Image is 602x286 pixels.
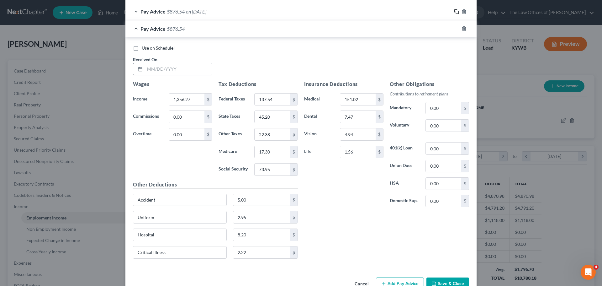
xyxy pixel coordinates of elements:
input: Specify... [133,246,226,258]
input: 0.00 [255,128,290,140]
div: $ [461,195,469,207]
input: 0.00 [426,120,461,132]
input: 0.00 [169,128,204,140]
div: $ [290,229,298,241]
span: $876.54 [167,8,185,14]
input: 0.00 [169,94,204,105]
input: MM/DD/YYYY [145,63,212,75]
p: Contributions to retirement plans [390,91,469,97]
span: on [DATE] [186,8,206,14]
label: Voluntary [387,119,422,132]
h5: Other Obligations [390,80,469,88]
input: 0.00 [255,146,290,158]
h5: Other Deductions [133,181,298,189]
label: Vision [301,128,337,141]
label: HSA [387,177,422,190]
div: $ [290,111,298,123]
label: Overtime [130,128,166,141]
input: Specify... [133,229,226,241]
input: 0.00 [426,143,461,154]
input: 0.00 [426,102,461,114]
span: Income [133,96,147,101]
div: $ [290,211,298,223]
div: $ [204,94,212,105]
label: State Taxes [215,111,251,123]
label: Dental [301,111,337,123]
h5: Insurance Deductions [304,80,383,88]
div: $ [376,111,383,123]
span: Use on Schedule I [142,45,176,51]
div: $ [290,194,298,206]
span: $876.54 [167,26,185,32]
input: 0.00 [426,195,461,207]
div: $ [290,146,298,158]
div: $ [204,111,212,123]
div: $ [290,164,298,175]
input: 0.00 [233,229,290,241]
input: 0.00 [340,128,376,140]
label: Federal Taxes [215,93,251,106]
input: 0.00 [340,111,376,123]
input: 0.00 [255,94,290,105]
div: $ [461,120,469,132]
div: $ [376,94,383,105]
span: Pay Advice [140,26,166,32]
label: Domestic Sup. [387,195,422,208]
label: Other Taxes [215,128,251,141]
label: Medicare [215,146,251,158]
input: 0.00 [255,164,290,175]
label: Life [301,146,337,158]
input: 0.00 [233,194,290,206]
span: 4 [594,265,599,270]
input: 0.00 [255,111,290,123]
div: $ [461,102,469,114]
h5: Wages [133,80,212,88]
div: $ [461,160,469,172]
input: 0.00 [426,160,461,172]
div: $ [461,178,469,190]
h5: Tax Deductions [219,80,298,88]
label: Medical [301,93,337,106]
div: $ [290,246,298,258]
span: Received On [133,57,157,62]
label: Mandatory [387,102,422,115]
input: Specify... [133,211,226,223]
div: $ [376,146,383,158]
div: $ [461,143,469,154]
input: 0.00 [426,178,461,190]
input: 0.00 [340,146,376,158]
div: $ [376,128,383,140]
input: Specify... [133,194,226,206]
div: $ [290,94,298,105]
label: Social Security [215,163,251,176]
span: Pay Advice [140,8,166,14]
input: 0.00 [340,94,376,105]
input: 0.00 [233,246,290,258]
label: Union Dues [387,160,422,172]
label: Commissions [130,111,166,123]
label: 401(k) Loan [387,142,422,155]
div: $ [290,128,298,140]
div: $ [204,128,212,140]
iframe: Intercom live chat [581,265,596,280]
input: 0.00 [233,211,290,223]
input: 0.00 [169,111,204,123]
